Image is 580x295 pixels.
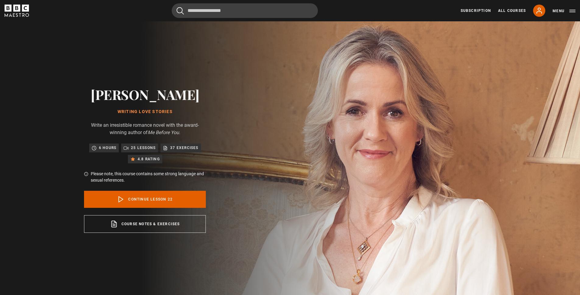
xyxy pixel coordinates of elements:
[5,5,29,17] svg: BBC Maestro
[498,8,526,13] a: All Courses
[91,171,206,183] p: Please note, this course contains some strong language and sexual references.
[84,122,206,136] p: Write an irresistible romance novel with the award-winning author of .
[172,3,318,18] input: Search
[177,7,184,15] button: Submit the search query
[553,8,575,14] button: Toggle navigation
[131,145,156,151] p: 25 lessons
[170,145,198,151] p: 37 exercises
[84,109,206,114] h1: Writing Love Stories
[148,130,179,135] i: Me Before You
[138,156,160,162] p: 4.8 rating
[84,87,206,102] h2: [PERSON_NAME]
[99,145,116,151] p: 6 hours
[84,215,206,233] a: Course notes & exercises
[461,8,491,13] a: Subscription
[84,191,206,208] a: Continue lesson 22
